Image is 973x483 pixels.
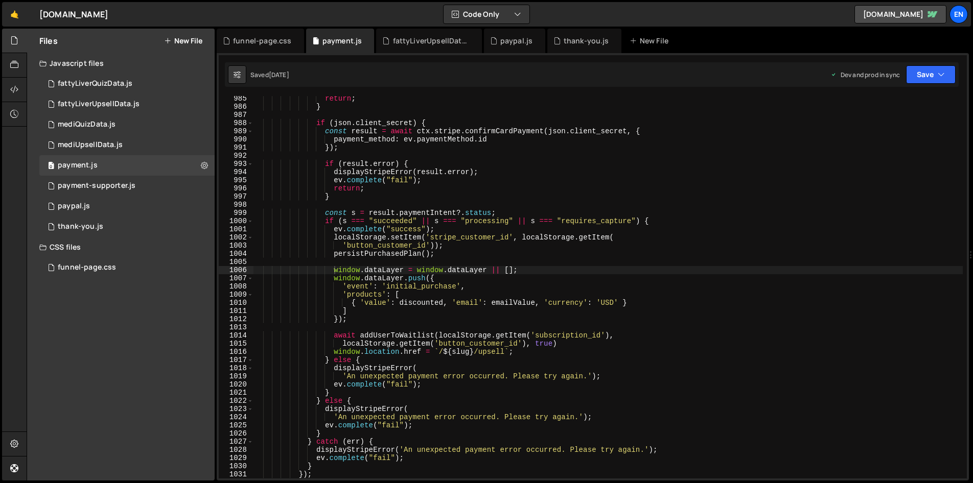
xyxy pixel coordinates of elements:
[854,5,946,23] a: [DOMAIN_NAME]
[219,184,253,192] div: 996
[219,364,253,372] div: 1018
[393,36,470,46] div: fattyLiverUpsellData.js
[219,331,253,340] div: 1014
[58,263,116,272] div: funnel-page.css
[219,315,253,323] div: 1012
[39,74,215,94] div: 16956/46566.js
[58,79,132,88] div: fattyLiverQuizData.js
[250,70,289,79] div: Saved
[219,413,253,421] div: 1024
[39,176,215,196] div: 16956/46552.js
[219,462,253,470] div: 1030
[219,307,253,315] div: 1011
[219,421,253,429] div: 1025
[906,65,956,84] button: Save
[219,446,253,454] div: 1028
[219,176,253,184] div: 995
[219,356,253,364] div: 1017
[219,274,253,282] div: 1007
[219,127,253,135] div: 989
[219,340,253,348] div: 1015
[39,155,215,176] div: 16956/46551.js
[219,152,253,160] div: 992
[58,120,115,129] div: mediQuizData.js
[630,36,673,46] div: New File
[39,8,108,20] div: [DOMAIN_NAME]
[219,111,253,119] div: 987
[219,266,253,274] div: 1006
[219,299,253,307] div: 1010
[219,323,253,331] div: 1013
[219,454,253,462] div: 1029
[58,161,98,170] div: payment.js
[219,429,253,438] div: 1026
[219,192,253,201] div: 997
[219,348,253,356] div: 1016
[219,438,253,446] div: 1027
[27,237,215,257] div: CSS files
[219,94,253,103] div: 985
[219,470,253,478] div: 1031
[219,372,253,380] div: 1019
[444,5,529,23] button: Code Only
[48,162,54,171] span: 0
[219,143,253,152] div: 991
[39,114,215,135] div: 16956/46700.js
[219,405,253,413] div: 1023
[219,397,253,405] div: 1022
[164,37,202,45] button: New File
[219,233,253,241] div: 1002
[219,119,253,127] div: 988
[219,225,253,233] div: 1001
[39,35,58,46] h2: Files
[39,257,215,278] div: 16956/47008.css
[58,181,135,190] div: payment-supporter.js
[564,36,609,46] div: thank-you.js
[58,140,123,150] div: mediUpsellData.js
[219,241,253,250] div: 1003
[219,291,253,299] div: 1009
[58,100,140,109] div: fattyLiverUpsellData.js
[219,168,253,176] div: 994
[2,2,27,27] a: 🤙
[219,135,253,143] div: 990
[39,216,215,237] div: 16956/46524.js
[830,70,900,79] div: Dev and prod in sync
[219,258,253,266] div: 1005
[39,135,215,155] div: 16956/46701.js
[219,209,253,217] div: 999
[322,36,362,46] div: payment.js
[58,202,90,211] div: paypal.js
[219,389,253,397] div: 1021
[219,217,253,225] div: 1000
[219,103,253,111] div: 986
[58,222,103,231] div: thank-you.js
[219,282,253,291] div: 1008
[39,94,215,114] div: 16956/46565.js
[233,36,291,46] div: funnel-page.css
[500,36,532,46] div: paypal.js
[949,5,968,23] a: En
[219,160,253,168] div: 993
[219,380,253,389] div: 1020
[39,196,215,216] div: 16956/46550.js
[27,53,215,74] div: Javascript files
[269,70,289,79] div: [DATE]
[219,201,253,209] div: 998
[219,250,253,258] div: 1004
